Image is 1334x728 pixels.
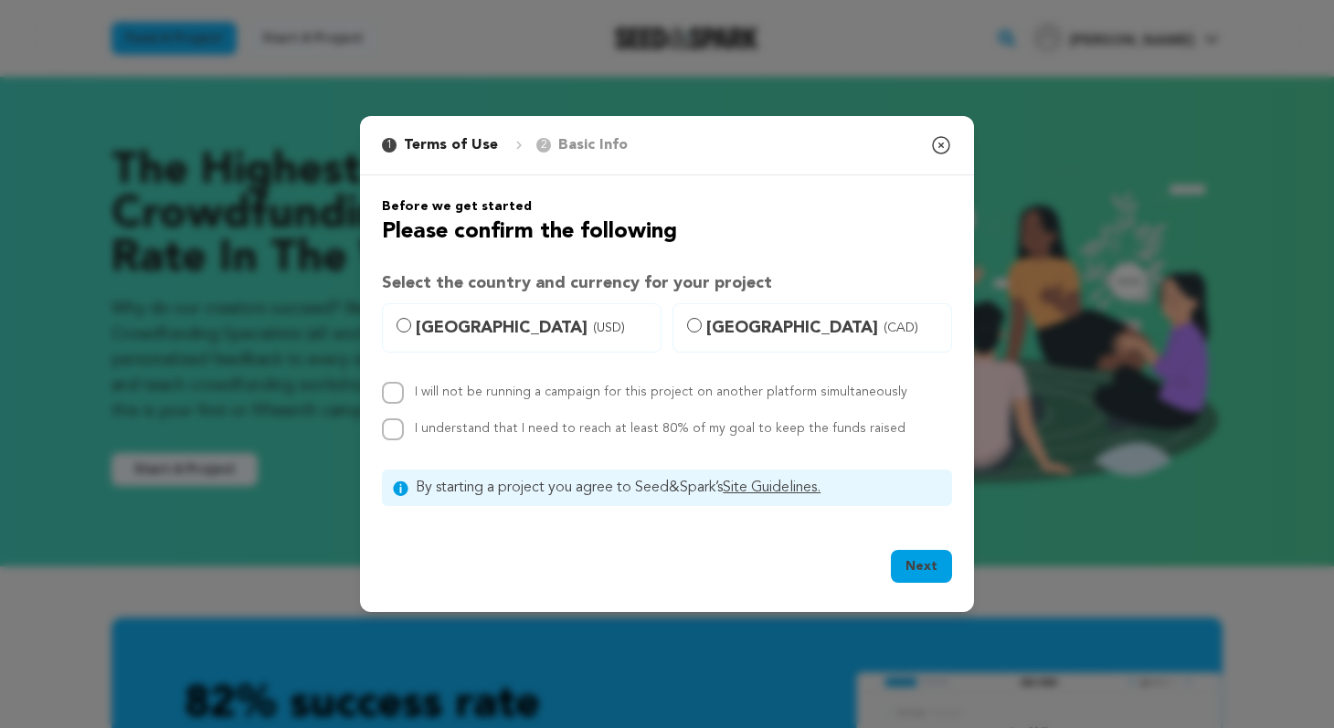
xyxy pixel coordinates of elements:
label: I will not be running a campaign for this project on another platform simultaneously [415,385,907,398]
span: By starting a project you agree to Seed&Spark’s [416,477,941,499]
span: [GEOGRAPHIC_DATA] [706,315,940,341]
h2: Please confirm the following [382,216,952,248]
span: 2 [536,138,551,153]
span: [GEOGRAPHIC_DATA] [416,315,650,341]
span: 1 [382,138,397,153]
a: Site Guidelines. [723,480,821,495]
h3: Select the country and currency for your project [382,270,952,296]
span: (CAD) [884,319,918,337]
h6: Before we get started [382,197,952,216]
p: Basic Info [558,134,628,156]
p: Terms of Use [404,134,498,156]
label: I understand that I need to reach at least 80% of my goal to keep the funds raised [415,422,905,435]
button: Next [891,550,952,583]
span: (USD) [593,319,625,337]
